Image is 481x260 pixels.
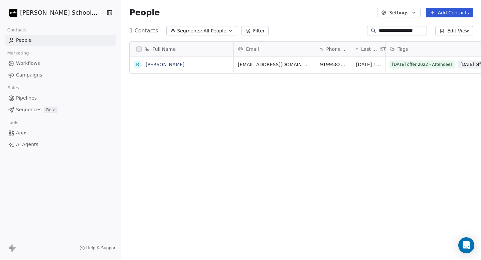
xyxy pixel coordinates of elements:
[426,8,473,17] button: Add Contacts
[177,27,202,34] span: Segments:
[379,46,386,52] span: IST
[129,8,160,18] span: People
[316,42,352,56] div: Phone Number
[246,46,259,52] span: Email
[9,9,17,17] img: Zeeshan%20Neck%20Print%20Dark.png
[458,237,474,253] div: Open Intercom Messenger
[16,141,38,148] span: AI Agents
[16,72,42,79] span: Campaigns
[4,48,32,58] span: Marketing
[16,95,37,102] span: Pipelines
[326,46,348,52] span: Phone Number
[203,27,226,34] span: All People
[5,35,116,46] a: People
[5,70,116,81] a: Campaigns
[352,42,385,56] div: Last Activity DateIST
[136,61,140,68] div: R
[361,46,378,52] span: Last Activity Date
[86,245,117,251] span: Help & Support
[5,127,116,138] a: Apps
[146,62,184,67] a: [PERSON_NAME]
[377,8,420,17] button: Settings
[16,60,40,67] span: Workflows
[130,42,233,56] div: Full Name
[16,106,41,113] span: Sequences
[5,83,22,93] span: Sales
[44,107,57,113] span: Beta
[5,118,21,128] span: Tools
[130,56,234,255] div: grid
[5,93,116,104] a: Pipelines
[5,104,116,115] a: SequencesBeta
[129,27,158,35] span: 1 Contacts
[152,46,176,52] span: Full Name
[16,37,32,44] span: People
[356,61,381,68] span: [DATE] 12:02 PM
[234,42,316,56] div: Email
[16,129,28,136] span: Apps
[4,25,29,35] span: Contacts
[238,61,312,68] span: [EMAIL_ADDRESS][DOMAIN_NAME]
[8,7,96,18] button: [PERSON_NAME] School of Finance LLP
[5,58,116,69] a: Workflows
[79,245,117,251] a: Help & Support
[20,8,99,17] span: [PERSON_NAME] School of Finance LLP
[5,139,116,150] a: AI Agents
[389,60,455,69] span: [DATE] offer 2022 - Attendees
[320,61,348,68] span: 919958268696
[435,26,473,35] button: Edit View
[241,26,269,35] button: Filter
[397,46,408,52] span: Tags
